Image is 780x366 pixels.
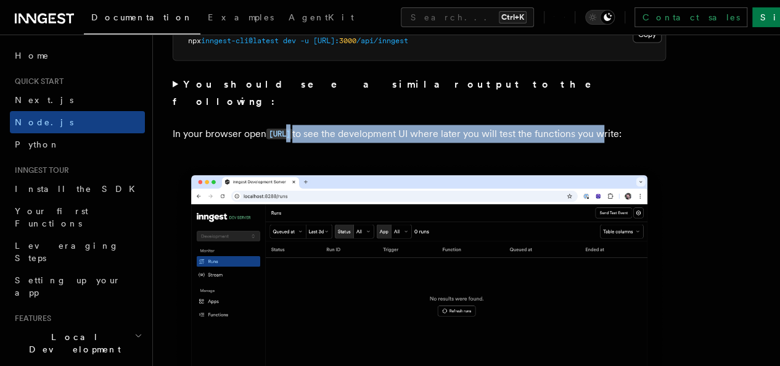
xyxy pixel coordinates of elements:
[281,4,361,33] a: AgentKit
[201,36,279,45] span: inngest-cli@latest
[10,44,145,67] a: Home
[401,7,534,27] button: Search...Ctrl+K
[10,200,145,235] a: Your first Functions
[356,36,408,45] span: /api/inngest
[10,326,145,360] button: Local Development
[10,269,145,304] a: Setting up your app
[10,314,51,323] span: Features
[173,125,666,143] p: In your browser open to see the development UI where later you will test the functions you write:
[499,11,527,23] kbd: Ctrl+K
[10,178,145,200] a: Install the SDK
[188,36,201,45] span: npx
[200,4,281,33] a: Examples
[15,117,73,127] span: Node.js
[10,133,145,156] a: Python
[266,128,292,139] code: [URL]
[91,12,193,22] span: Documentation
[10,111,145,133] a: Node.js
[15,139,60,149] span: Python
[634,7,747,27] a: Contact sales
[289,12,354,22] span: AgentKit
[585,10,615,25] button: Toggle dark mode
[208,12,274,22] span: Examples
[339,36,356,45] span: 3000
[15,49,49,62] span: Home
[173,78,609,107] strong: You should see a similar output to the following:
[15,95,73,105] span: Next.js
[15,275,121,297] span: Setting up your app
[15,241,119,263] span: Leveraging Steps
[10,77,64,86] span: Quick start
[15,206,88,228] span: Your first Functions
[266,127,292,139] a: [URL]
[10,89,145,111] a: Next.js
[313,36,339,45] span: [URL]:
[84,4,200,35] a: Documentation
[15,184,142,194] span: Install the SDK
[283,36,296,45] span: dev
[300,36,309,45] span: -u
[10,331,134,356] span: Local Development
[173,75,666,110] summary: You should see a similar output to the following:
[10,235,145,269] a: Leveraging Steps
[10,165,69,175] span: Inngest tour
